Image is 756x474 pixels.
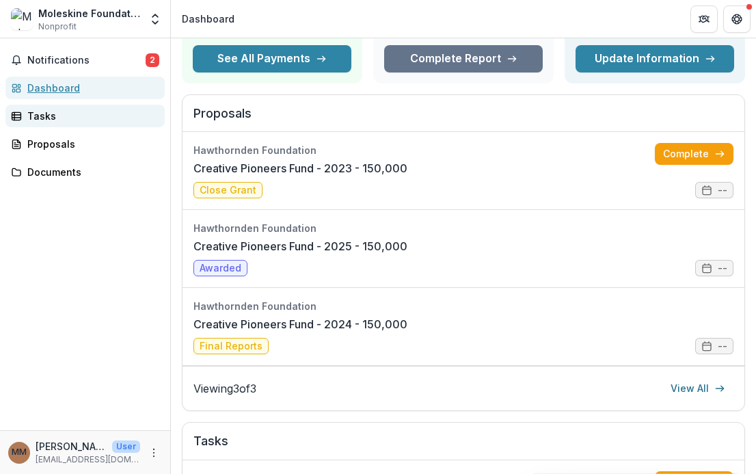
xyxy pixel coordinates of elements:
[11,8,33,30] img: Moleskine Foundation Inc.
[5,77,165,99] a: Dashboard
[655,143,733,165] a: Complete
[146,445,162,461] button: More
[384,45,543,73] a: Complete Report
[27,137,154,151] div: Proposals
[662,378,733,399] a: View All
[193,45,351,73] button: See All Payments
[723,5,751,33] button: Get Help
[38,6,140,21] div: Moleskine Foundation Inc.
[193,434,733,460] h2: Tasks
[27,55,146,66] span: Notifications
[5,161,165,183] a: Documents
[182,12,234,26] div: Dashboard
[576,45,734,73] a: Update Information
[27,109,154,123] div: Tasks
[176,9,240,29] nav: breadcrumb
[193,238,407,254] a: Creative Pioneers Fund - 2025 - 150,000
[146,5,165,33] button: Open entity switcher
[193,316,407,332] a: Creative Pioneers Fund - 2024 - 150,000
[36,439,107,453] p: [PERSON_NAME]
[5,105,165,127] a: Tasks
[36,453,140,466] p: [EMAIL_ADDRESS][DOMAIN_NAME]
[38,21,77,33] span: Nonprofit
[12,448,27,457] div: Marina Mussapi
[112,440,140,453] p: User
[27,81,154,95] div: Dashboard
[5,49,165,71] button: Notifications2
[27,165,154,179] div: Documents
[193,160,407,176] a: Creative Pioneers Fund - 2023 - 150,000
[5,133,165,155] a: Proposals
[193,106,733,132] h2: Proposals
[193,380,256,397] p: Viewing 3 of 3
[690,5,718,33] button: Partners
[146,53,159,67] span: 2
